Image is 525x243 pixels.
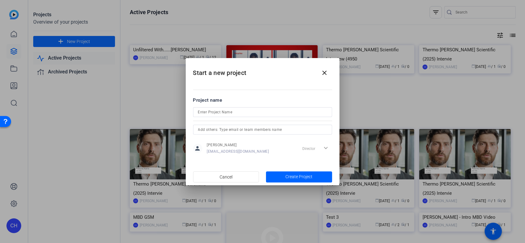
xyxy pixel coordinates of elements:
[266,171,332,182] button: Create Project
[193,171,259,182] button: Cancel
[285,174,312,180] span: Create Project
[198,108,327,116] input: Enter Project Name
[220,171,233,183] span: Cancel
[207,143,269,147] span: [PERSON_NAME]
[193,144,202,153] mat-icon: person
[321,69,328,76] mat-icon: close
[207,149,269,154] span: [EMAIL_ADDRESS][DOMAIN_NAME]
[186,58,340,83] h2: Start a new project
[193,97,332,104] div: Project name
[198,126,327,133] input: Add others: Type email or team members name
